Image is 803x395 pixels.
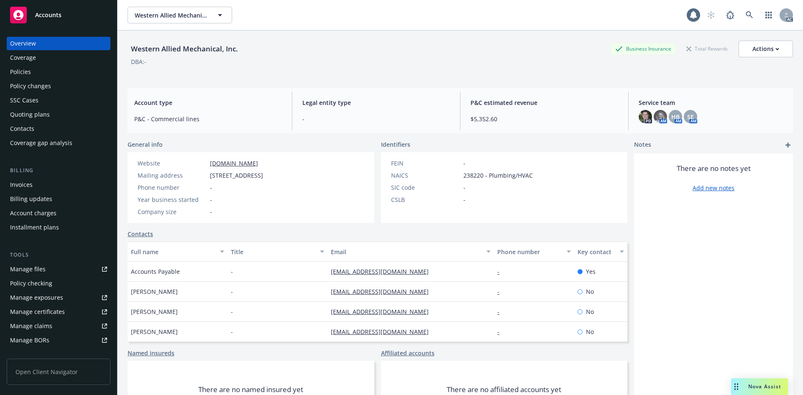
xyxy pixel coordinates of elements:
div: Email [331,247,481,256]
span: There are no affiliated accounts yet [447,385,561,395]
div: Manage BORs [10,334,49,347]
a: Manage certificates [7,305,110,319]
a: Account charges [7,206,110,220]
button: Phone number [494,242,574,262]
span: P&C - Commercial lines [134,115,282,123]
span: - [231,327,233,336]
div: Western Allied Mechanical, Inc. [128,43,241,54]
div: Coverage [10,51,36,64]
span: - [463,183,465,192]
a: - [497,288,506,296]
div: Tools [7,251,110,259]
span: - [231,287,233,296]
a: Switch app [760,7,777,23]
a: Manage exposures [7,291,110,304]
div: Policies [10,65,31,79]
a: Search [741,7,758,23]
span: - [302,115,450,123]
div: Business Insurance [611,43,675,54]
a: Policies [7,65,110,79]
div: DBA: - [131,57,146,66]
a: add [783,140,793,150]
a: Contacts [128,229,153,238]
span: [PERSON_NAME] [131,327,178,336]
span: General info [128,140,163,149]
span: Western Allied Mechanical, Inc. [135,11,207,20]
a: [DOMAIN_NAME] [210,159,258,167]
a: Contacts [7,122,110,135]
a: Manage files [7,262,110,276]
span: HB [671,112,680,121]
span: Open Client Navigator [7,359,110,385]
a: [EMAIL_ADDRESS][DOMAIN_NAME] [331,288,435,296]
span: 238220 - Plumbing/HVAC [463,171,533,180]
div: Coverage gap analysis [10,136,72,150]
span: - [463,159,465,168]
a: Coverage gap analysis [7,136,110,150]
div: Mailing address [138,171,207,180]
span: No [586,287,594,296]
div: Contacts [10,122,34,135]
div: CSLB [391,195,460,204]
button: Nova Assist [731,378,788,395]
div: Policy changes [10,79,51,93]
div: SIC code [391,183,460,192]
span: There are no notes yet [677,163,751,173]
a: Manage claims [7,319,110,333]
img: photo [639,110,652,123]
div: Overview [10,37,36,50]
div: Quoting plans [10,108,50,121]
a: [EMAIL_ADDRESS][DOMAIN_NAME] [331,308,435,316]
span: [PERSON_NAME] [131,287,178,296]
span: Service team [639,98,786,107]
div: Company size [138,207,207,216]
span: $5,352.60 [471,115,618,123]
button: Email [327,242,494,262]
div: Manage claims [10,319,52,333]
button: Key contact [574,242,627,262]
button: Western Allied Mechanical, Inc. [128,7,232,23]
span: P&C estimated revenue [471,98,618,107]
a: Start snowing [703,7,719,23]
a: Manage BORs [7,334,110,347]
div: Drag to move [731,378,742,395]
span: Accounts [35,12,61,18]
a: Billing updates [7,192,110,206]
a: Add new notes [693,183,734,192]
img: photo [654,110,667,123]
a: - [497,328,506,336]
span: - [463,195,465,204]
span: Legal entity type [302,98,450,107]
span: SE [687,112,694,121]
span: Notes [634,140,651,150]
button: Actions [739,41,793,57]
a: [EMAIL_ADDRESS][DOMAIN_NAME] [331,328,435,336]
div: FEIN [391,159,460,168]
div: Year business started [138,195,207,204]
a: [EMAIL_ADDRESS][DOMAIN_NAME] [331,268,435,275]
div: Title [231,247,315,256]
span: Accounts Payable [131,267,180,276]
a: Report a Bug [722,7,739,23]
span: Account type [134,98,282,107]
div: Phone number [497,247,561,256]
a: Policy checking [7,277,110,290]
a: Invoices [7,178,110,191]
span: There are no named insured yet [198,385,303,395]
a: Accounts [7,3,110,27]
span: - [210,183,212,192]
div: Manage files [10,262,46,276]
button: Full name [128,242,228,262]
div: Account charges [10,206,56,220]
div: Invoices [10,178,33,191]
div: Summary of insurance [10,348,74,361]
div: Billing [7,166,110,175]
a: SSC Cases [7,94,110,107]
span: [STREET_ADDRESS] [210,171,263,180]
span: Identifiers [381,140,410,149]
div: Billing updates [10,192,52,206]
div: Full name [131,247,215,256]
a: Policy changes [7,79,110,93]
a: Coverage [7,51,110,64]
